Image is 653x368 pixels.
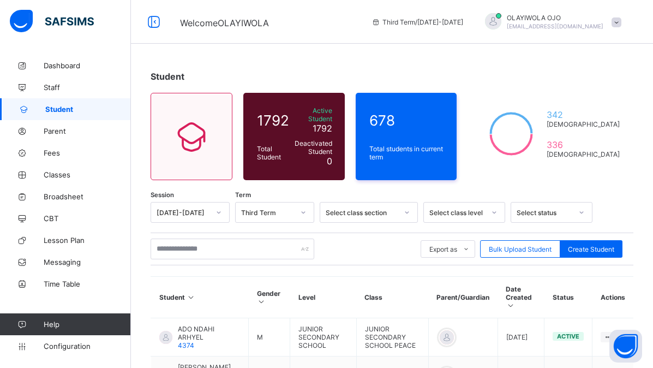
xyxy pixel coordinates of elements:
[257,112,289,129] span: 1792
[178,341,194,349] span: 4374
[327,156,332,167] span: 0
[609,330,642,363] button: Open asap
[568,245,614,253] span: Create Student
[44,127,131,135] span: Parent
[429,209,485,217] div: Select class level
[290,277,357,318] th: Level
[592,277,633,318] th: Actions
[44,214,131,223] span: CBT
[249,277,290,318] th: Gender
[180,17,269,28] span: Welcome OLAYIWOLA
[313,123,332,134] span: 1792
[547,150,620,158] span: [DEMOGRAPHIC_DATA]
[428,277,498,318] th: Parent/Guardian
[257,298,266,306] i: Sort in Ascending Order
[547,120,620,128] span: [DEMOGRAPHIC_DATA]
[151,191,174,199] span: Session
[44,192,131,201] span: Broadsheet
[254,142,292,164] div: Total Student
[326,209,398,217] div: Select class section
[178,325,240,341] span: ADO NDAHI ARHYEL
[44,320,130,329] span: Help
[356,318,428,357] td: JUNIOR SECONDARY SCHOOL PEACE
[44,149,131,157] span: Fees
[507,14,603,22] span: OLAYIWOLA OJO
[544,277,592,318] th: Status
[44,83,131,92] span: Staff
[241,209,294,217] div: Third Term
[151,71,184,82] span: Student
[498,277,544,318] th: Date Created
[369,112,444,129] span: 678
[44,280,131,288] span: Time Table
[295,106,332,123] span: Active Student
[356,277,428,318] th: Class
[44,258,131,266] span: Messaging
[249,318,290,357] td: M
[235,191,251,199] span: Term
[295,139,332,156] span: Deactivated Student
[44,170,131,179] span: Classes
[157,209,209,217] div: [DATE]-[DATE]
[372,18,463,26] span: session/term information
[547,139,620,150] span: 336
[429,245,457,253] span: Export as
[557,333,579,340] span: active
[506,301,515,310] i: Sort in Ascending Order
[151,277,249,318] th: Student
[10,10,94,33] img: safsims
[507,23,603,29] span: [EMAIL_ADDRESS][DOMAIN_NAME]
[44,236,131,245] span: Lesson Plan
[44,61,131,70] span: Dashboard
[290,318,357,357] td: JUNIOR SECONDARY SCHOOL
[517,209,572,217] div: Select status
[498,318,544,357] td: [DATE]
[489,245,552,253] span: Bulk Upload Student
[474,13,627,31] div: OLAYIWOLAOJO
[44,342,130,351] span: Configuration
[547,109,620,120] span: 342
[187,293,196,301] i: Sort in Ascending Order
[369,145,444,161] span: Total students in current term
[45,105,131,114] span: Student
